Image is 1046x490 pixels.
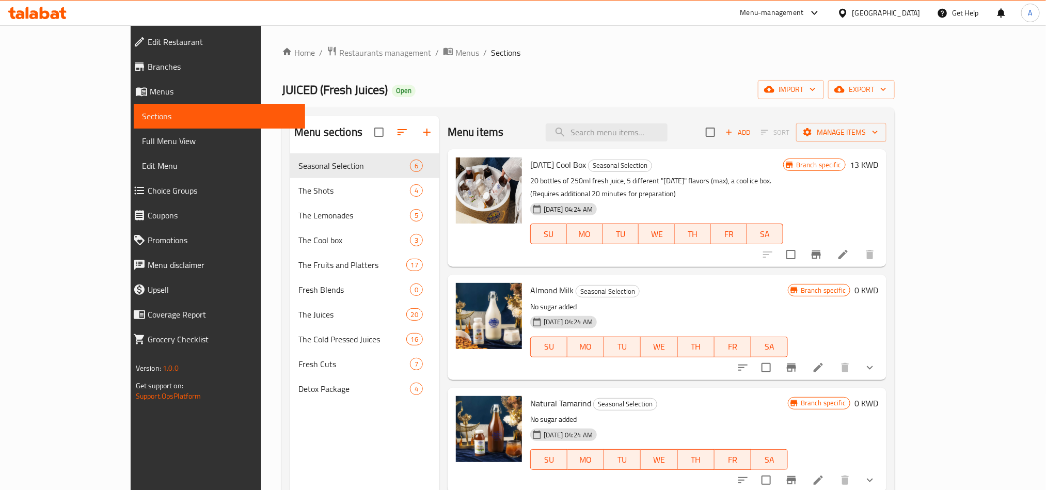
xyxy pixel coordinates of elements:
[290,149,439,405] nav: Menu sections
[715,337,751,357] button: FR
[567,224,603,244] button: MO
[719,452,747,467] span: FR
[864,474,876,486] svg: Show Choices
[282,78,388,101] span: JUICED (Fresh Juices)
[298,358,410,370] span: Fresh Cuts
[779,355,804,380] button: Branch-specific-item
[755,452,784,467] span: SA
[675,224,711,244] button: TH
[294,124,362,140] h2: Menu sections
[576,286,639,297] span: Seasonal Selection
[828,80,895,99] button: export
[456,396,522,462] img: Natural Tamarind
[572,452,600,467] span: MO
[540,317,597,327] span: [DATE] 04:24 AM
[854,396,878,410] h6: 0 KWD
[298,259,406,271] div: The Fruits and Platters
[456,283,522,349] img: Almond Milk
[148,36,297,48] span: Edit Restaurant
[163,361,179,375] span: 1.0.0
[530,301,788,313] p: No sugar added
[804,126,878,139] span: Manage items
[796,123,886,142] button: Manage items
[797,286,850,295] span: Branch specific
[339,46,431,59] span: Restaurants management
[804,242,829,267] button: Branch-specific-item
[298,333,406,345] span: The Cold Pressed Juices
[410,186,422,196] span: 4
[540,430,597,440] span: [DATE] 04:24 AM
[535,452,563,467] span: SU
[491,46,520,59] span: Sections
[530,413,788,426] p: No sugar added
[854,283,878,297] h6: 0 KWD
[410,211,422,220] span: 5
[125,29,305,54] a: Edit Restaurant
[290,277,439,302] div: Fresh Blends0
[682,452,710,467] span: TH
[290,153,439,178] div: Seasonal Selection6
[298,308,406,321] span: The Juices
[125,79,305,104] a: Menus
[448,124,504,140] h2: Menu items
[298,160,410,172] span: Seasonal Selection
[148,234,297,246] span: Promotions
[392,85,416,97] div: Open
[530,157,586,172] span: [DATE] Cool Box
[678,337,715,357] button: TH
[136,389,201,403] a: Support.OpsPlatform
[792,160,845,170] span: Branch specific
[134,153,305,178] a: Edit Menu
[797,398,850,408] span: Branch specific
[724,127,752,138] span: Add
[150,85,297,98] span: Menus
[298,283,410,296] span: Fresh Blends
[410,383,423,395] div: items
[852,7,921,19] div: [GEOGRAPHIC_DATA]
[136,379,183,392] span: Get support on:
[298,383,410,395] div: Detox Package
[407,260,422,270] span: 17
[290,203,439,228] div: The Lemonades5
[607,227,635,242] span: TU
[290,178,439,203] div: The Shots4
[715,449,751,470] button: FR
[125,327,305,352] a: Grocery Checklist
[410,234,423,246] div: items
[567,449,604,470] button: MO
[290,352,439,376] div: Fresh Cuts7
[678,449,715,470] button: TH
[780,244,802,265] span: Select to update
[530,396,591,411] span: Natural Tamarind
[700,121,721,143] span: Select section
[368,121,390,143] span: Select all sections
[125,54,305,79] a: Branches
[298,184,410,197] span: The Shots
[719,339,747,354] span: FR
[530,337,567,357] button: SU
[148,283,297,296] span: Upsell
[758,80,824,99] button: import
[410,209,423,222] div: items
[641,449,677,470] button: WE
[589,160,652,171] span: Seasonal Selection
[298,234,410,246] span: The Cool box
[645,452,673,467] span: WE
[715,227,743,242] span: FR
[148,60,297,73] span: Branches
[572,339,600,354] span: MO
[641,337,677,357] button: WE
[443,46,479,59] a: Menus
[766,83,816,96] span: import
[535,339,563,354] span: SU
[535,227,563,242] span: SU
[125,252,305,277] a: Menu disclaimer
[540,204,597,214] span: [DATE] 04:24 AM
[319,46,323,59] li: /
[731,355,755,380] button: sort-choices
[125,203,305,228] a: Coupons
[125,228,305,252] a: Promotions
[483,46,487,59] li: /
[721,124,754,140] span: Add item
